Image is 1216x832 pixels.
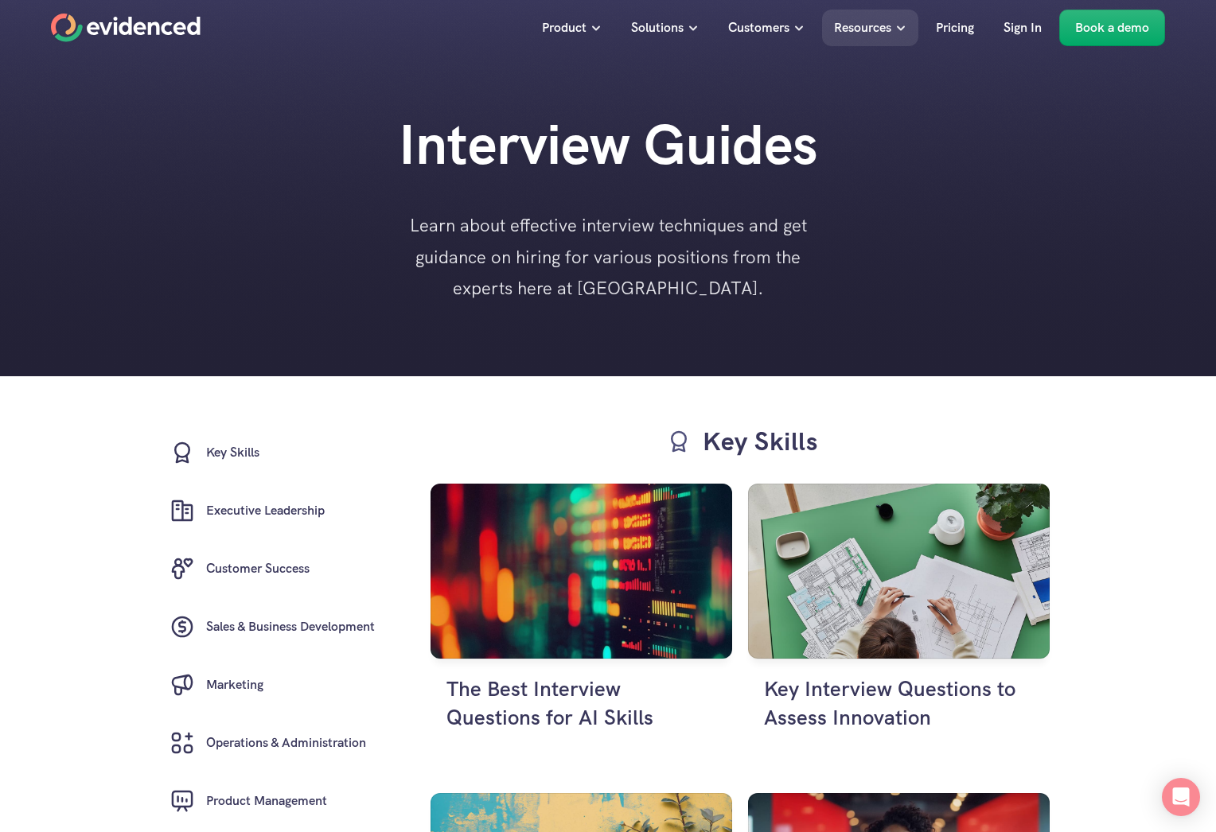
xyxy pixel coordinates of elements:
a: An employee innovating on some designsKey Interview Questions to Assess Innovation [748,484,1050,777]
a: Book a demo [1059,10,1165,46]
p: Resources [834,17,891,38]
h3: Key Skills [703,424,817,460]
a: Sign In [992,10,1054,46]
img: An employee innovating on some designs [748,484,1050,659]
h6: Product Management [206,791,327,811]
h4: The Best Interview Questions for AI Skills [446,675,716,733]
a: Executive Leadership [154,482,387,540]
h6: Sales & Business Development [206,616,375,637]
h6: Executive Leadership [206,500,325,521]
p: Sign In [1004,17,1042,38]
a: Abstract digital display dataThe Best Interview Questions for AI Skills [431,484,732,777]
p: Product [542,17,587,38]
h6: Key Skills [206,442,259,463]
div: Open Intercom Messenger [1162,778,1200,816]
p: Learn about effective interview techniques and get guidance on hiring for various positions from ... [409,210,807,305]
p: Customers [728,17,789,38]
h6: Customer Success [206,558,310,579]
h6: Operations & Administration [206,733,366,753]
a: Operations & Administration [154,714,387,772]
a: Customer Success [154,540,387,598]
h6: Marketing [206,675,263,695]
h4: Key Interview Questions to Assess Innovation [764,675,1034,733]
img: Abstract digital display data [431,484,732,659]
a: Marketing [154,656,387,714]
a: Pricing [924,10,986,46]
a: Product Management [154,772,387,830]
p: Book a demo [1075,17,1149,38]
a: Sales & Business Development [154,598,387,656]
a: Key Skills [154,424,387,482]
p: Solutions [631,17,684,38]
h1: Interview Guides [290,111,926,178]
p: Pricing [936,17,974,38]
a: Home [51,14,201,42]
